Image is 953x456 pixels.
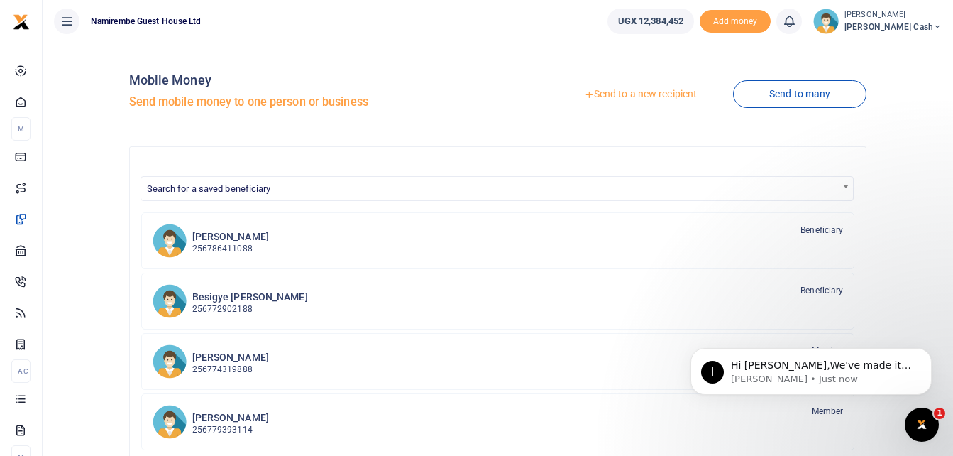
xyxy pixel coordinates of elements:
p: 256779393114 [192,423,269,437]
img: logo-small [13,13,30,31]
span: Beneficiary [800,224,843,237]
img: AM [153,224,187,258]
iframe: Intercom notifications message [669,318,953,418]
h6: [PERSON_NAME] [192,352,269,364]
span: Namirembe Guest House Ltd [85,15,207,28]
a: BN Besigye [PERSON_NAME] 256772902188 Beneficiary [141,273,855,330]
li: Wallet ballance [602,9,700,34]
iframe: Intercom live chat [905,408,939,442]
img: PK [153,344,187,379]
p: 256786411088 [192,242,269,256]
h4: Mobile Money [129,72,492,88]
span: 1 [934,408,945,419]
a: Send to many [733,80,866,108]
span: Add money [700,10,771,33]
img: profile-user [813,9,839,34]
a: UGX 12,384,452 [607,9,694,34]
img: WWr [153,405,187,439]
span: Beneficiary [800,284,843,297]
h6: [PERSON_NAME] [192,412,269,424]
a: AM [PERSON_NAME] 256786411088 Beneficiary [141,212,855,269]
p: 256774319888 [192,363,269,376]
h5: Send mobile money to one person or business [129,95,492,109]
h6: [PERSON_NAME] [192,231,269,243]
span: Search for a saved beneficiary [141,176,854,201]
li: Ac [11,359,31,383]
a: Add money [700,15,771,26]
a: PK [PERSON_NAME] 256774319888 Member [141,333,855,390]
a: Send to a new recipient [548,82,733,107]
a: logo-small logo-large logo-large [13,16,30,26]
h6: Besigye [PERSON_NAME] [192,291,308,303]
p: 256772902188 [192,303,308,316]
small: [PERSON_NAME] [844,9,942,21]
span: UGX 12,384,452 [618,14,683,28]
img: BN [153,284,187,318]
a: profile-user [PERSON_NAME] [PERSON_NAME] Cash [813,9,942,34]
span: Search for a saved beneficiary [141,177,854,199]
span: [PERSON_NAME] Cash [844,21,942,33]
a: WWr [PERSON_NAME] 256779393114 Member [141,393,855,450]
li: M [11,117,31,141]
li: Toup your wallet [700,10,771,33]
span: Search for a saved beneficiary [147,183,271,194]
